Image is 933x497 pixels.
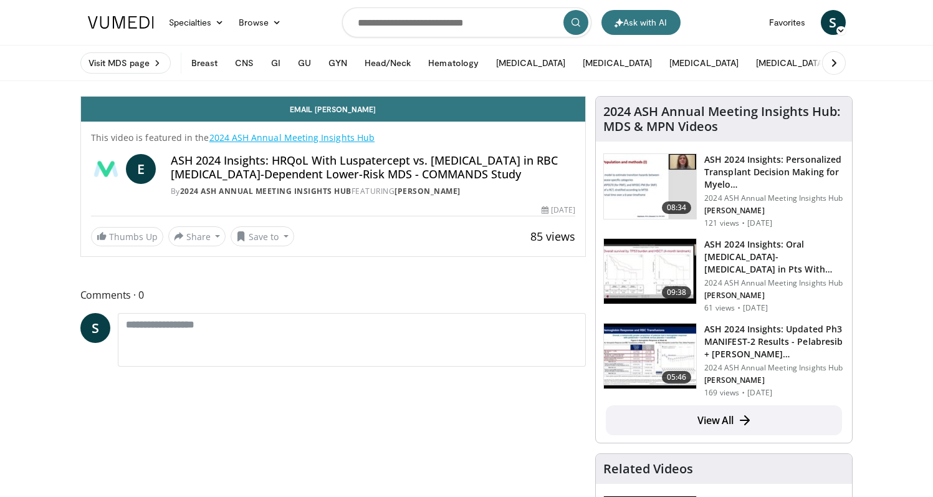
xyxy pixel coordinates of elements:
button: Share [168,226,226,246]
p: [DATE] [743,303,768,313]
h4: ASH 2024 Insights: HRQoL With Luspatercept vs. [MEDICAL_DATA] in RBC [MEDICAL_DATA]-Dependent Low... [171,154,576,181]
p: 2024 ASH Annual Meeting Insights Hub [704,193,844,203]
p: 169 views [704,388,739,398]
button: [MEDICAL_DATA] [749,51,833,75]
a: 08:34 ASH 2024 Insights: Personalized Transplant Decision Making for Myelo… 2024 ASH Annual Meeti... [603,153,844,228]
h4: Related Videos [603,461,693,476]
button: Save to [231,226,294,246]
p: 2024 ASH Annual Meeting Insights Hub [704,278,844,288]
h3: ASH 2024 Insights: Updated Ph3 MANIFEST-2 Results - Pelabresib + [PERSON_NAME]… [704,323,844,360]
a: Browse [231,10,289,35]
a: 09:38 ASH 2024 Insights: Oral [MEDICAL_DATA]-[MEDICAL_DATA] in Pts With TP53mut … 2024 ASH Annual... [603,238,844,313]
div: · [737,303,740,313]
a: S [80,313,110,343]
p: [PERSON_NAME] [704,206,844,216]
button: Breast [184,51,225,75]
p: 2024 ASH Annual Meeting Insights Hub [704,363,844,373]
a: E [126,154,156,184]
p: [PERSON_NAME] [704,375,844,385]
div: · [742,388,745,398]
button: CNS [227,51,261,75]
a: 05:46 ASH 2024 Insights: Updated Ph3 MANIFEST-2 Results - Pelabresib + [PERSON_NAME]… 2024 ASH An... [603,323,844,398]
a: Visit MDS page [80,52,171,74]
button: GI [264,51,288,75]
a: 2024 ASH Annual Meeting Insights Hub [180,186,352,196]
img: 45fe2586-0879-4042-805b-0d43364403d8.150x105_q85_crop-smart_upscale.jpg [604,239,696,304]
p: [DATE] [747,388,772,398]
input: Search topics, interventions [342,7,591,37]
a: View All [606,405,842,435]
div: [DATE] [542,205,575,216]
h3: ASH 2024 Insights: Oral [MEDICAL_DATA]-[MEDICAL_DATA] in Pts With TP53mut … [704,238,844,276]
button: [MEDICAL_DATA] [662,51,746,75]
button: Hematology [421,51,486,75]
h3: ASH 2024 Insights: Personalized Transplant Decision Making for Myelo… [704,153,844,191]
span: 85 views [530,229,575,244]
h4: 2024 ASH Annual Meeting Insights Hub: MDS & MPN Videos [603,104,844,134]
span: 08:34 [662,201,692,214]
a: 2024 ASH Annual Meeting Insights Hub [209,132,375,143]
p: 121 views [704,218,739,228]
img: 7cf139ca-9316-493f-8850-a0e1cb4e8d4e.150x105_q85_crop-smart_upscale.jpg [604,324,696,388]
a: [PERSON_NAME] [395,186,461,196]
p: This video is featured in the [91,132,576,144]
span: 09:38 [662,286,692,299]
p: [PERSON_NAME] [704,291,844,301]
p: [DATE] [747,218,772,228]
span: 05:46 [662,371,692,384]
button: Head/Neck [357,51,419,75]
div: · [742,218,745,228]
a: Favorites [762,10,813,35]
img: VuMedi Logo [88,16,154,29]
button: [MEDICAL_DATA] [575,51,659,75]
button: GYN [321,51,354,75]
span: Comments 0 [80,287,586,303]
a: Specialties [161,10,232,35]
a: Email [PERSON_NAME] [81,97,586,122]
a: S [821,10,846,35]
button: GU [290,51,318,75]
div: By FEATURING [171,186,576,197]
img: 9b626b28-a9ed-48ad-9c72-3d72f638f713.150x105_q85_crop-smart_upscale.jpg [604,154,696,219]
button: Ask with AI [601,10,681,35]
a: Thumbs Up [91,227,163,246]
img: 2024 ASH Annual Meeting Insights Hub [91,154,121,184]
button: [MEDICAL_DATA] [489,51,573,75]
p: 61 views [704,303,735,313]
